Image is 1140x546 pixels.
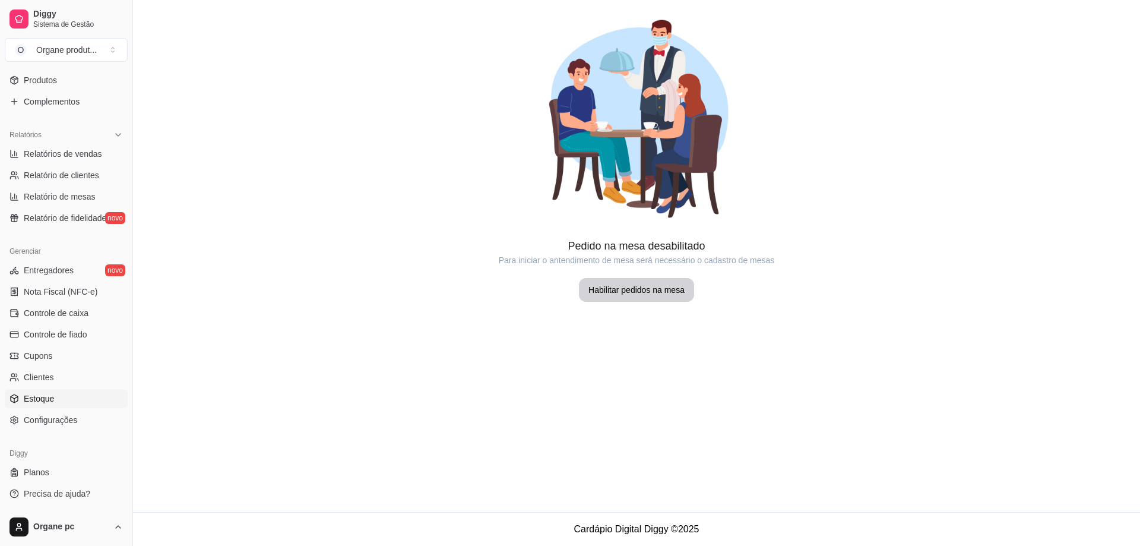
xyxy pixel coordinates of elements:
div: Gerenciar [5,242,128,261]
a: Relatório de mesas [5,187,128,206]
span: O [15,44,27,56]
a: Configurações [5,411,128,430]
footer: Cardápio Digital Diggy © 2025 [133,512,1140,546]
button: Select a team [5,38,128,62]
a: Complementos [5,92,128,111]
div: Diggy [5,444,128,463]
a: Produtos [5,71,128,90]
span: Estoque [24,393,54,405]
span: Clientes [24,371,54,383]
span: Organe pc [33,522,109,532]
div: Organe produt ... [36,44,97,56]
a: Nota Fiscal (NFC-e) [5,282,128,301]
a: DiggySistema de Gestão [5,5,128,33]
span: Cupons [24,350,52,362]
span: Entregadores [24,264,74,276]
a: Relatório de fidelidadenovo [5,209,128,228]
article: Para iniciar o antendimento de mesa será necessário o cadastro de mesas [133,254,1140,266]
span: Controle de caixa [24,307,88,319]
a: Relatórios de vendas [5,144,128,163]
button: Habilitar pedidos na mesa [579,278,694,302]
a: Estoque [5,389,128,408]
a: Controle de fiado [5,325,128,344]
span: Relatórios [9,130,42,140]
article: Pedido na mesa desabilitado [133,238,1140,254]
span: Nota Fiscal (NFC-e) [24,286,97,298]
span: Configurações [24,414,77,426]
span: Controle de fiado [24,329,87,340]
span: Precisa de ajuda? [24,488,90,500]
a: Relatório de clientes [5,166,128,185]
span: Relatórios de vendas [24,148,102,160]
a: Controle de caixa [5,304,128,323]
button: Organe pc [5,513,128,541]
span: Relatório de clientes [24,169,99,181]
a: Precisa de ajuda? [5,484,128,503]
span: Diggy [33,9,123,20]
span: Complementos [24,96,80,108]
span: Produtos [24,74,57,86]
span: Relatório de fidelidade [24,212,106,224]
span: Relatório de mesas [24,191,96,203]
span: Sistema de Gestão [33,20,123,29]
a: Entregadoresnovo [5,261,128,280]
span: Planos [24,466,49,478]
a: Planos [5,463,128,482]
a: Cupons [5,346,128,365]
a: Clientes [5,368,128,387]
